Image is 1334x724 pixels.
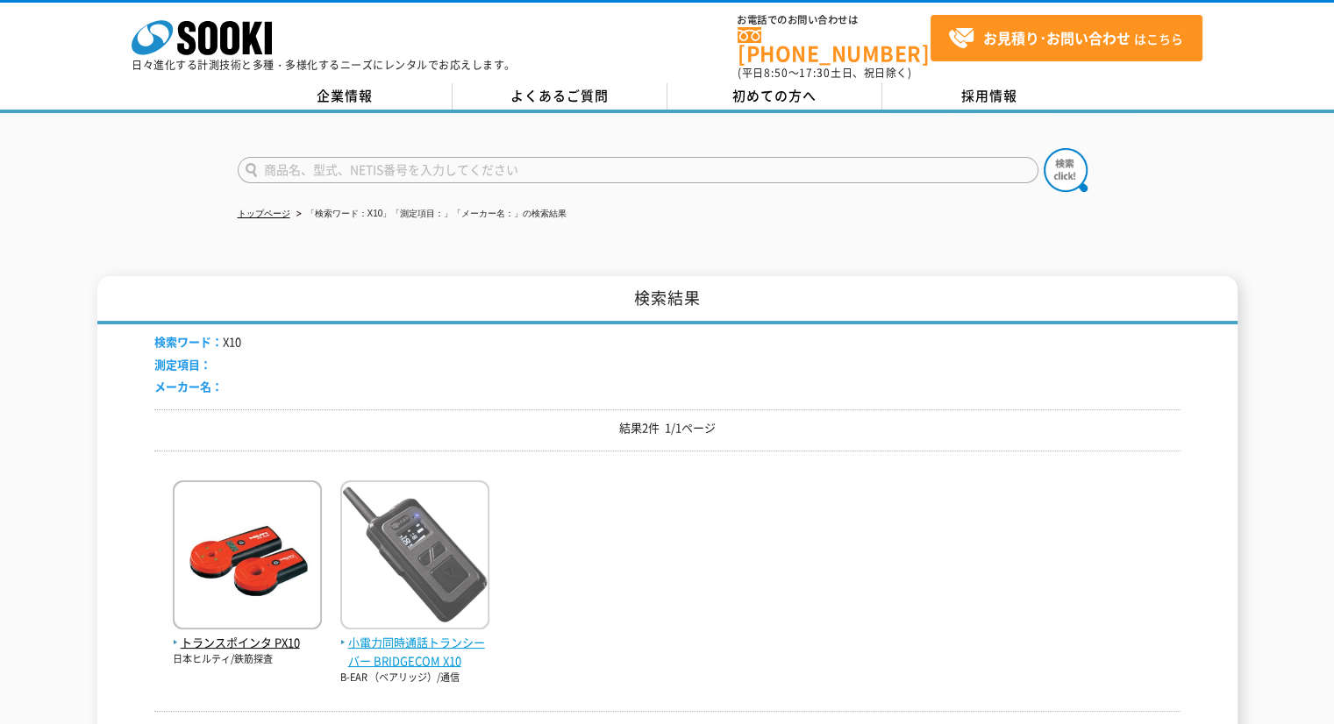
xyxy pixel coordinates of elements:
[764,65,788,81] span: 8:50
[738,27,931,63] a: [PHONE_NUMBER]
[738,15,931,25] span: お電話でのお問い合わせは
[173,634,322,652] span: トランスポインタ PX10
[738,65,911,81] span: (平日 ～ 土日、祝日除く)
[948,25,1183,52] span: はこちら
[238,157,1038,183] input: 商品名、型式、NETIS番号を入力してください
[154,419,1181,437] p: 結果2件 1/1ページ
[173,480,322,634] img: PX10
[340,480,489,634] img: BRIDGECOM X10
[799,65,831,81] span: 17:30
[173,652,322,667] p: 日本ヒルティ/鉄筋探査
[238,209,290,218] a: トップページ
[340,671,489,685] p: B-EAR （ベアリッジ）/通信
[238,83,453,110] a: 企業情報
[293,205,567,224] li: 「検索ワード：X10」「測定項目：」「メーカー名：」の検索結果
[667,83,882,110] a: 初めての方へ
[453,83,667,110] a: よくあるご質問
[882,83,1097,110] a: 採用情報
[132,60,516,70] p: 日々進化する計測技術と多種・多様化するニーズにレンタルでお応えします。
[97,276,1238,324] h1: 検索結果
[732,86,817,105] span: 初めての方へ
[983,27,1131,48] strong: お見積り･お問い合わせ
[154,333,223,350] span: 検索ワード：
[154,378,223,394] span: メーカー名：
[1044,148,1088,192] img: btn_search.png
[154,356,211,373] span: 測定項目：
[931,15,1202,61] a: お見積り･お問い合わせはこちら
[340,634,489,671] span: 小電力同時通話トランシーバー BRIDGECOM X10
[173,615,322,652] a: トランスポインタ PX10
[340,615,489,670] a: 小電力同時通話トランシーバー BRIDGECOM X10
[154,333,241,351] li: X10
